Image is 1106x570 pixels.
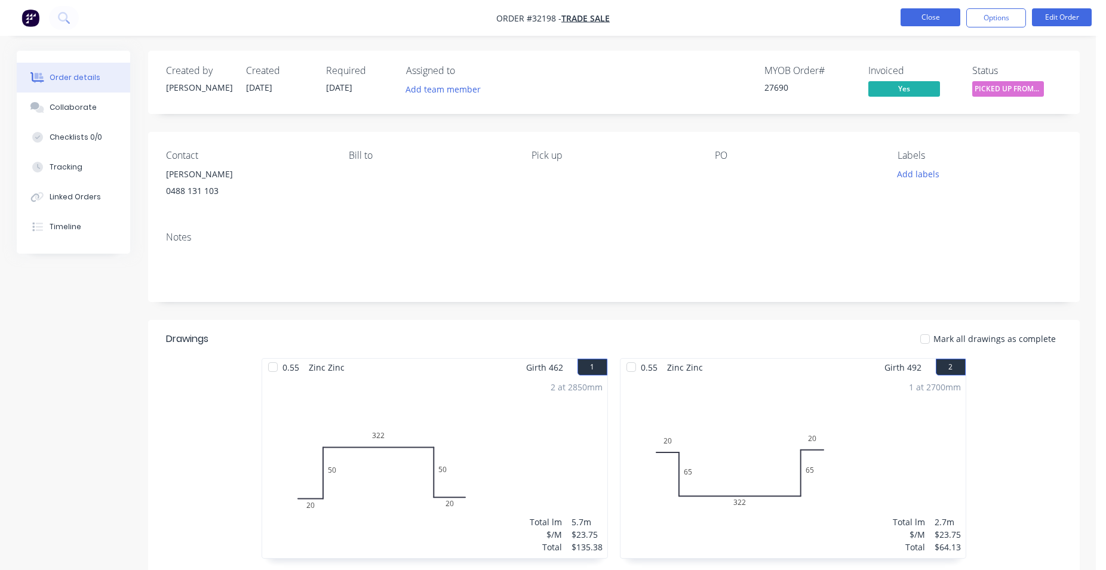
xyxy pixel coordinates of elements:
div: 5.7m [572,516,603,528]
div: Drawings [166,332,208,346]
div: Required [326,65,392,76]
div: PO [715,150,878,161]
div: 0205032250202 at 2850mmTotal lm$/MTotal5.7m$23.75$135.38 [262,376,607,558]
a: TRADE SALE [561,13,610,24]
button: Collaborate [17,93,130,122]
button: Edit Order [1032,8,1092,26]
span: [DATE] [326,82,352,93]
div: Status [972,65,1062,76]
span: [DATE] [246,82,272,93]
span: Girth 462 [526,359,563,376]
div: Tracking [50,162,82,172]
button: 2 [936,359,966,375]
div: [PERSON_NAME] [166,166,330,183]
div: 2 at 2850mm [551,381,603,393]
span: 0.55 [278,359,304,376]
div: [PERSON_NAME]0488 131 103 [166,166,330,204]
div: MYOB Order # [764,65,854,76]
div: Total lm [893,516,925,528]
div: Pick up [532,150,695,161]
div: Created [246,65,312,76]
button: Add team member [406,81,487,97]
button: Timeline [17,212,130,242]
div: 2.7m [935,516,961,528]
span: Zinc Zinc [304,359,349,376]
div: Total [530,541,562,553]
div: Invoiced [868,65,958,76]
div: Total lm [530,516,562,528]
button: Add team member [399,81,487,97]
button: Checklists 0/0 [17,122,130,152]
span: PICKED UP FROM ... [972,81,1044,96]
div: Created by [166,65,232,76]
div: 1 at 2700mm [909,381,961,393]
button: Close [901,8,960,26]
button: Tracking [17,152,130,182]
div: 27690 [764,81,854,94]
span: Zinc Zinc [662,359,708,376]
div: Order details [50,72,100,83]
div: Linked Orders [50,192,101,202]
span: Yes [868,81,940,96]
button: Linked Orders [17,182,130,212]
img: Factory [21,9,39,27]
div: $/M [530,528,562,541]
button: Order details [17,63,130,93]
span: 0.55 [636,359,662,376]
button: Options [966,8,1026,27]
button: PICKED UP FROM ... [972,81,1044,99]
div: [PERSON_NAME] [166,81,232,94]
div: Labels [898,150,1061,161]
div: Collaborate [50,102,97,113]
span: Girth 492 [884,359,921,376]
div: 0206532265201 at 2700mmTotal lm$/MTotal2.7m$23.75$64.13 [620,376,966,558]
div: Checklists 0/0 [50,132,102,143]
div: Contact [166,150,330,161]
div: $23.75 [935,528,961,541]
div: $23.75 [572,528,603,541]
div: 0488 131 103 [166,183,330,199]
span: Order #32198 - [496,13,561,24]
button: 1 [577,359,607,375]
div: Total [893,541,925,553]
div: Assigned to [406,65,526,76]
div: $135.38 [572,541,603,553]
div: Bill to [349,150,512,161]
div: $64.13 [935,541,961,553]
div: $/M [893,528,925,541]
button: Add labels [891,166,946,182]
span: Mark all drawings as complete [933,332,1056,345]
div: Notes [166,232,1062,243]
div: Timeline [50,221,81,232]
